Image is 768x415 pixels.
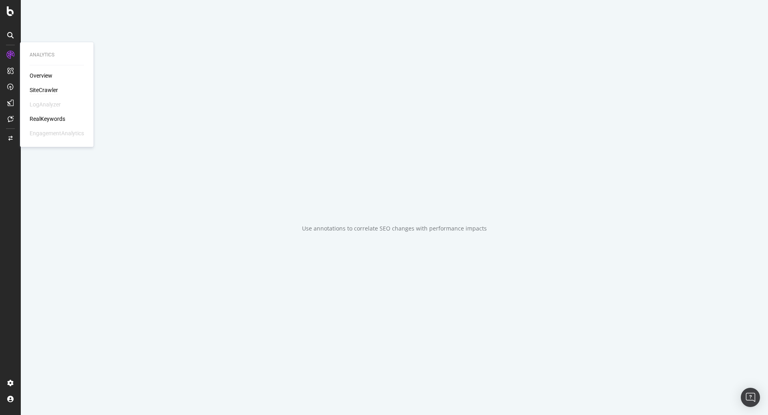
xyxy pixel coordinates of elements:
[30,115,65,123] a: RealKeywords
[30,86,58,94] a: SiteCrawler
[30,100,61,108] div: LogAnalyzer
[30,72,52,80] a: Overview
[30,52,84,58] div: Analytics
[741,388,760,407] div: Open Intercom Messenger
[30,129,84,137] div: EngagementAnalytics
[366,183,423,212] div: animation
[302,225,487,233] div: Use annotations to correlate SEO changes with performance impacts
